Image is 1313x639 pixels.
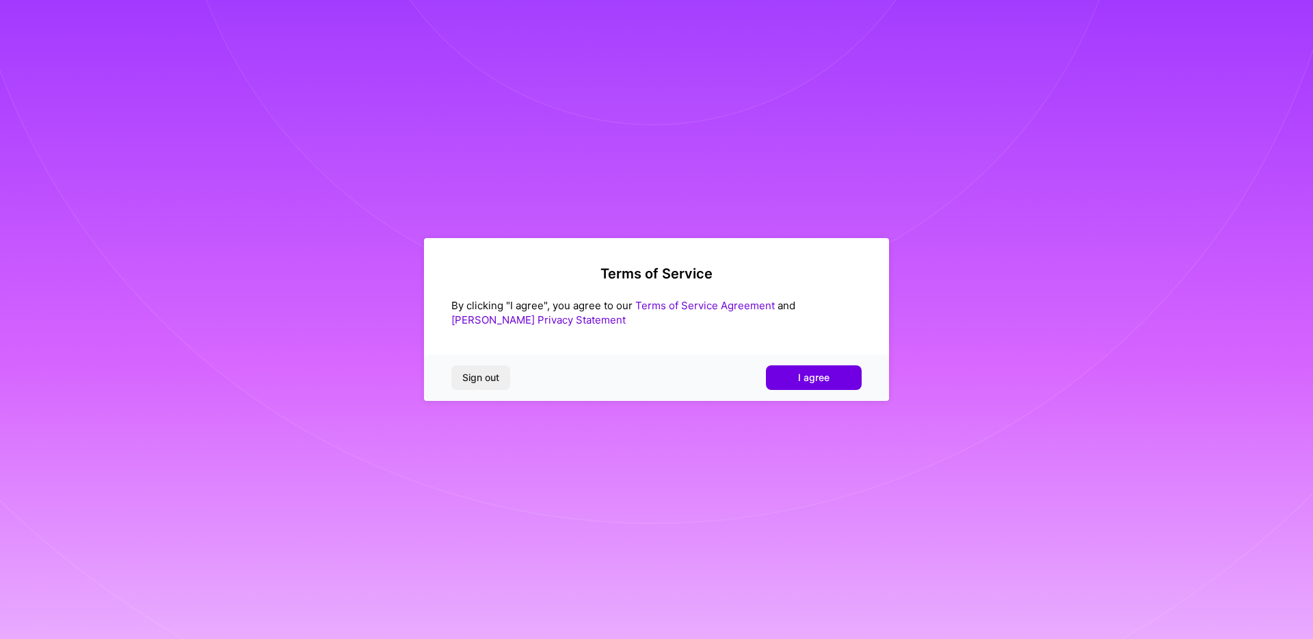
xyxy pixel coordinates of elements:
[766,365,862,390] button: I agree
[451,265,862,282] h2: Terms of Service
[451,298,862,327] div: By clicking "I agree", you agree to our and
[635,299,775,312] a: Terms of Service Agreement
[451,313,626,326] a: [PERSON_NAME] Privacy Statement
[798,371,830,384] span: I agree
[462,371,499,384] span: Sign out
[451,365,510,390] button: Sign out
